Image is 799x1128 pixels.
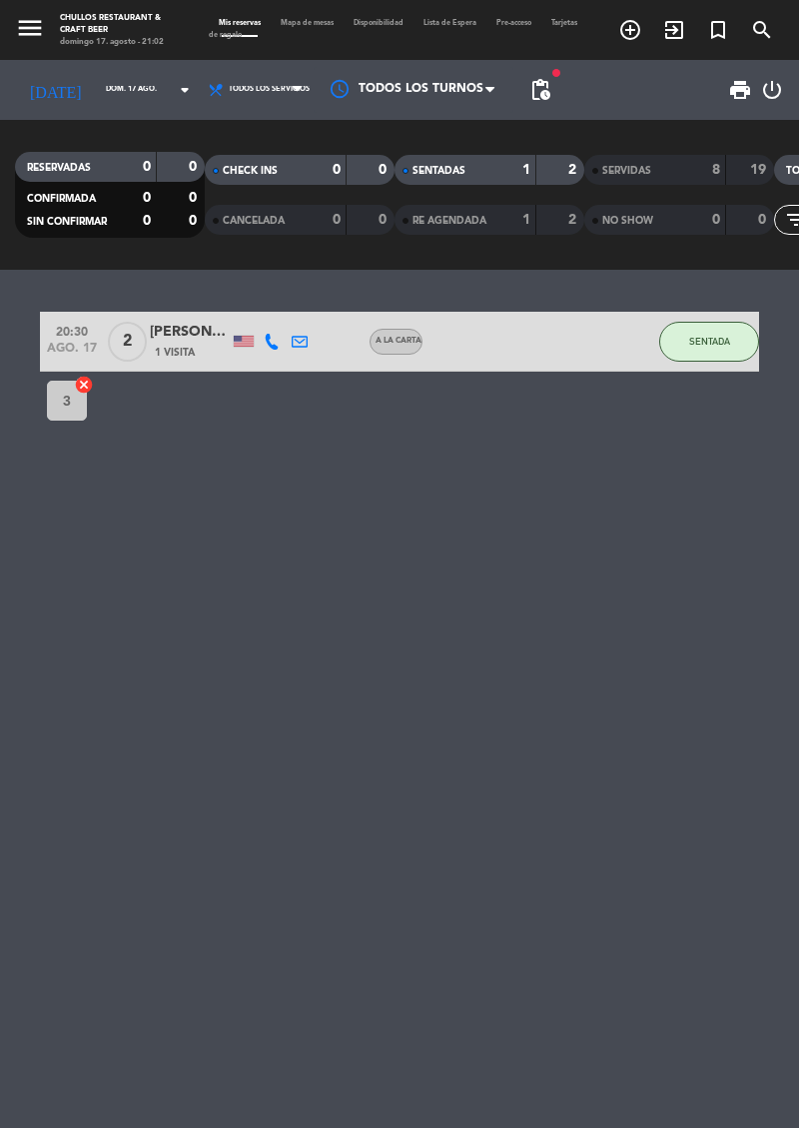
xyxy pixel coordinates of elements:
span: Todos los servicios [229,86,310,94]
span: RESERVADAS [27,163,91,173]
span: CONFIRMADA [27,194,96,204]
i: power_settings_new [760,78,784,102]
strong: 0 [189,191,201,205]
span: RE AGENDADA [412,216,486,226]
i: search [750,18,774,42]
strong: 0 [379,213,391,227]
span: 2 [108,322,147,362]
span: pending_actions [528,78,552,102]
span: ago. 17 [47,342,97,365]
span: Mis reservas [209,20,271,27]
strong: 0 [143,191,151,205]
strong: 8 [712,163,720,177]
button: SENTADA [659,322,759,362]
i: exit_to_app [662,18,686,42]
strong: 0 [333,163,341,177]
i: [DATE] [15,72,96,108]
span: A la carta [376,337,421,345]
strong: 0 [189,160,201,174]
strong: 0 [143,160,151,174]
span: SENTADAS [412,166,465,176]
button: menu [15,13,45,48]
span: print [728,78,752,102]
strong: 0 [379,163,391,177]
div: Chullos Restaurant & Craft Beer [60,12,179,36]
span: Pre-acceso [486,20,541,27]
span: SERVIDAS [602,166,651,176]
span: 20:30 [47,319,97,342]
span: NO SHOW [602,216,653,226]
strong: 2 [568,163,580,177]
div: LOG OUT [760,60,784,120]
strong: 0 [143,214,151,228]
span: Lista de Espera [413,20,486,27]
span: Mapa de mesas [271,20,344,27]
span: 1 Visita [155,345,195,361]
div: [PERSON_NAME] [150,321,230,344]
span: CANCELADA [223,216,285,226]
span: SENTADA [689,336,730,347]
span: SIN CONFIRMAR [27,217,107,227]
strong: 1 [522,213,530,227]
span: CHECK INS [223,166,278,176]
i: turned_in_not [706,18,730,42]
strong: 0 [333,213,341,227]
i: cancel [74,375,94,395]
strong: 0 [712,213,720,227]
strong: 2 [568,213,580,227]
i: add_circle_outline [618,18,642,42]
strong: 1 [522,163,530,177]
span: fiber_manual_record [550,67,562,79]
i: menu [15,13,45,43]
strong: 0 [758,213,770,227]
strong: 19 [750,163,770,177]
strong: 0 [189,214,201,228]
i: arrow_drop_down [173,78,197,102]
span: Disponibilidad [344,20,413,27]
div: domingo 17. agosto - 21:02 [60,36,179,48]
